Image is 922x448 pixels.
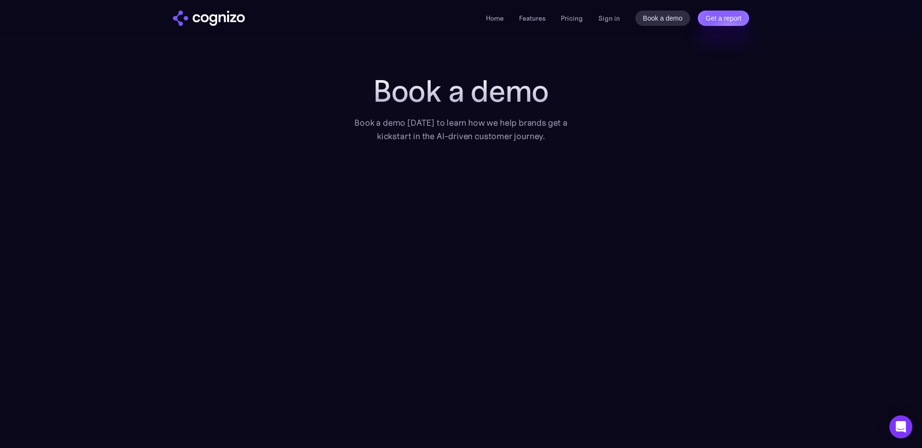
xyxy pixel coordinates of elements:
a: Features [519,14,546,23]
h1: Book a demo [341,74,581,108]
div: Open Intercom Messenger [889,415,912,438]
img: cognizo logo [173,11,245,26]
a: Sign in [598,12,620,24]
a: Pricing [561,14,583,23]
a: home [173,11,245,26]
a: Home [486,14,504,23]
div: Book a demo [DATE] to learn how we help brands get a kickstart in the AI-driven customer journey. [341,116,581,143]
a: Get a report [698,11,749,26]
a: Book a demo [635,11,691,26]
